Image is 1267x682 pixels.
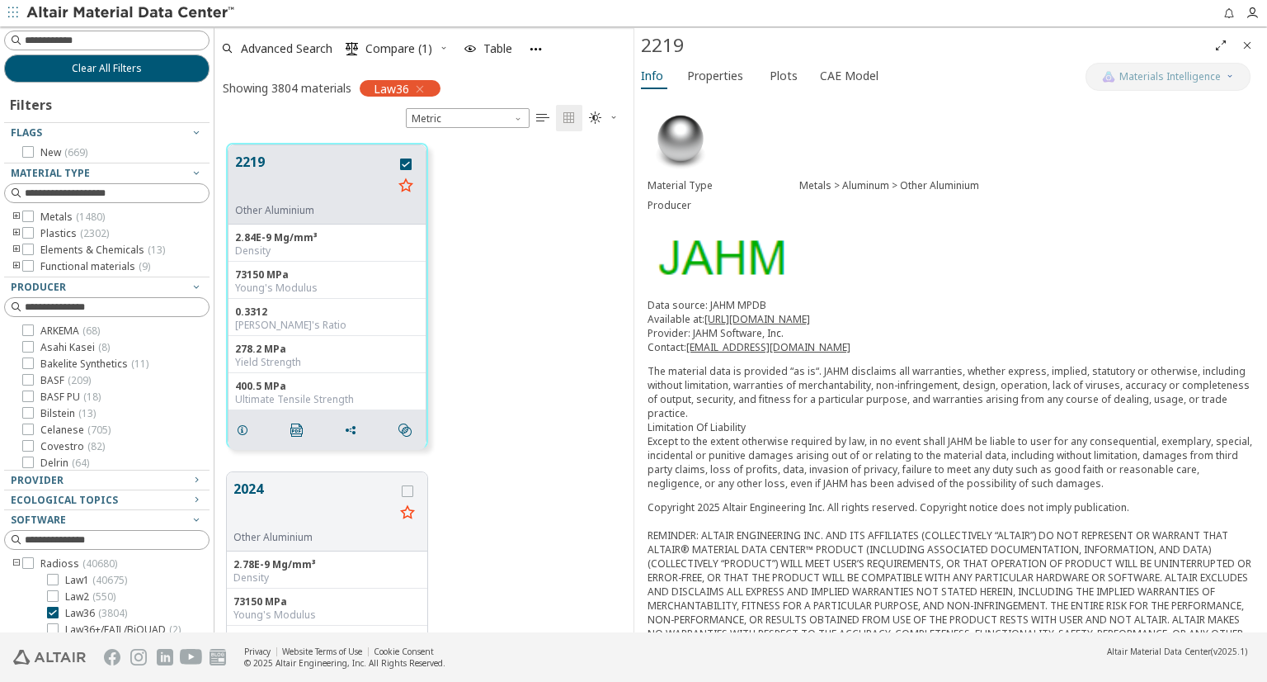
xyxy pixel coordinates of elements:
button: Details [228,414,263,447]
button: Software [4,510,210,530]
span: New [40,146,87,159]
span: ( 68 ) [82,324,100,338]
span: ( 669 ) [64,145,87,159]
img: Logo - Provider [648,229,793,285]
span: ( 40675 ) [92,573,127,587]
span: Table [483,43,512,54]
div: [PERSON_NAME]'s Ratio [235,319,419,332]
button: Provider [4,471,210,490]
img: Altair Engineering [13,650,86,665]
span: Law36 [374,81,409,96]
a: [EMAIL_ADDRESS][DOMAIN_NAME] [686,340,850,354]
span: ( 18 ) [83,390,101,404]
i: toogle group [11,244,22,257]
span: ( 209 ) [68,373,91,387]
div: Ultimate Tensile Strength [235,393,419,406]
div: 2.78E-9 Mg/mm³ [233,558,421,571]
span: ( 550 ) [92,590,115,604]
div: 73150 MPa [233,595,421,609]
button: Material Type [4,163,210,183]
a: Website Terms of Use [282,646,362,657]
i: toogle group [11,557,22,571]
button: AI CopilotMaterials Intelligence [1086,63,1251,91]
div: Material Type [648,179,799,192]
div: Density [235,244,419,258]
span: Bakelite Synthetics [40,358,148,371]
div: Metals > Aluminum > Other Aluminium [799,179,1254,192]
i: toogle group [11,227,22,240]
i:  [346,42,359,55]
button: PDF Download [283,414,318,447]
i:  [290,424,304,437]
button: Close [1234,32,1260,59]
button: Tile View [556,105,582,131]
i:  [398,424,412,437]
span: ( 40680 ) [82,556,117,571]
div: Other Aluminium [233,531,394,544]
div: Filters [4,83,60,122]
p: The material data is provided “as is“. JAHM disclaims all warranties, whether express, implied, s... [648,364,1254,490]
span: ( 1480 ) [76,210,105,224]
button: Producer [4,277,210,297]
span: Clear All Filters [72,62,142,75]
span: Provider [11,473,64,487]
button: Similar search [391,414,426,447]
span: ( 13 ) [148,243,165,257]
div: Producer [648,199,799,212]
a: Privacy [244,646,271,657]
span: BASF PU [40,391,101,404]
span: Ecological Topics [11,493,118,507]
div: Young's Modulus [233,609,421,622]
i:  [563,111,576,125]
span: ( 3804 ) [98,606,127,620]
p: Data source: JAHM MPDB Available at: Provider: JAHM Software, Inc. Contact: [648,298,1254,354]
span: Elements & Chemicals [40,244,165,257]
button: 2024 [233,479,394,531]
span: Radioss [40,557,117,571]
div: 2.84E-9 Mg/mm³ [235,231,419,244]
div: © 2025 Altair Engineering, Inc. All Rights Reserved. [244,657,445,669]
span: Bilstein [40,407,96,420]
i: toogle group [11,260,22,273]
img: Altair Material Data Center [26,5,237,21]
button: Clear All Filters [4,54,210,83]
span: Info [641,63,663,89]
span: ( 64 ) [72,456,89,470]
div: Other Aluminium [235,204,393,217]
span: Covestro [40,440,105,453]
span: Celanese [40,424,111,437]
span: Flags [11,126,42,140]
div: Copyright 2025 Altair Engineering Inc. All rights reserved. Copyright notice does not imply publi... [648,500,1254,655]
div: (v2025.1) [1107,646,1247,657]
i:  [589,111,602,125]
span: ( 13 ) [78,406,96,420]
div: Showing 3804 materials [223,80,351,96]
button: Favorite [393,173,419,200]
span: Asahi Kasei [40,341,110,354]
img: Material Type Image [648,107,714,173]
div: 400.5 MPa [235,380,419,393]
span: Compare (1) [365,43,432,54]
span: Metric [406,108,530,128]
div: Unit System [406,108,530,128]
span: Law36 [65,607,127,620]
span: Functional materials [40,260,150,273]
button: Theme [582,105,625,131]
div: 73150 MPa [235,268,419,282]
div: Yield Strength [235,356,419,369]
span: Law36+/FAIL/BiQUAD [65,623,181,637]
span: Altair Material Data Center [1107,646,1211,657]
span: Plastics [40,227,109,240]
span: Law1 [65,574,127,587]
div: Young's Modulus [235,282,419,295]
span: BASF [40,374,91,387]
span: ( 2302 ) [80,226,109,240]
div: Density [233,571,421,585]
button: Favorite [394,500,421,527]
span: Materials Intelligence [1119,70,1221,83]
a: Cookie Consent [374,646,434,657]
span: ( 82 ) [87,439,105,453]
button: Table View [530,105,556,131]
button: Flags [4,123,210,143]
span: Software [11,513,66,527]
